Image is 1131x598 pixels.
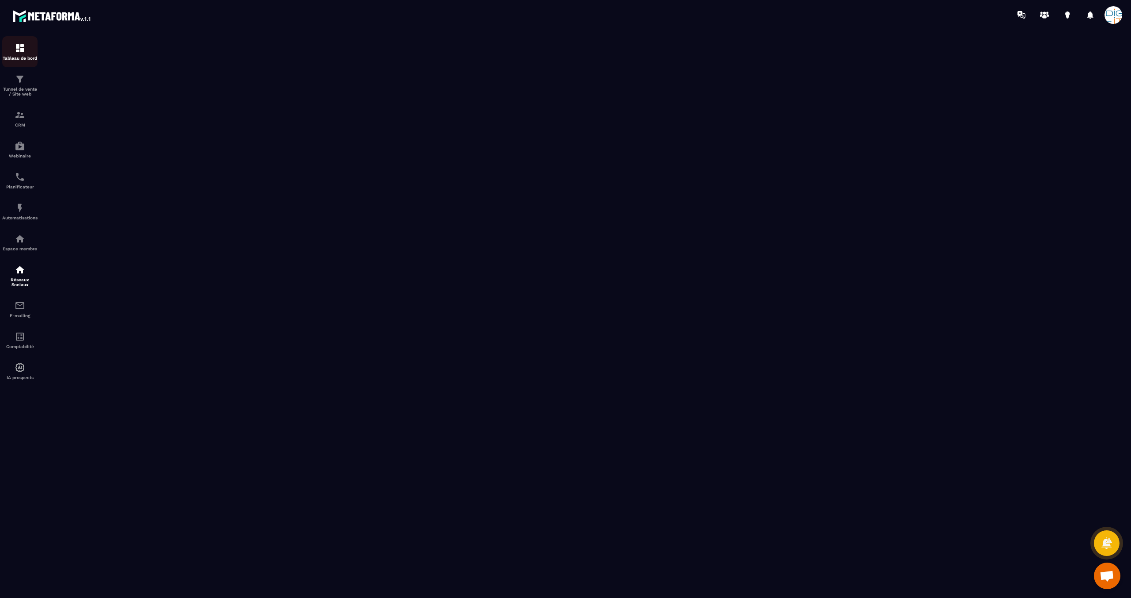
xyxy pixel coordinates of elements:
[15,141,25,151] img: automations
[2,153,38,158] p: Webinaire
[2,134,38,165] a: automationsautomationsWebinaire
[2,184,38,189] p: Planificateur
[1094,563,1120,589] a: Ouvrir le chat
[2,123,38,127] p: CRM
[15,234,25,244] img: automations
[2,325,38,356] a: accountantaccountantComptabilité
[2,246,38,251] p: Espace membre
[15,172,25,182] img: scheduler
[15,110,25,120] img: formation
[2,36,38,67] a: formationformationTableau de bord
[2,258,38,294] a: social-networksocial-networkRéseaux Sociaux
[15,264,25,275] img: social-network
[2,87,38,96] p: Tunnel de vente / Site web
[2,196,38,227] a: automationsautomationsAutomatisations
[15,74,25,84] img: formation
[2,294,38,325] a: emailemailE-mailing
[2,215,38,220] p: Automatisations
[2,227,38,258] a: automationsautomationsEspace membre
[2,375,38,380] p: IA prospects
[12,8,92,24] img: logo
[15,362,25,373] img: automations
[15,331,25,342] img: accountant
[2,56,38,61] p: Tableau de bord
[2,67,38,103] a: formationformationTunnel de vente / Site web
[2,103,38,134] a: formationformationCRM
[2,277,38,287] p: Réseaux Sociaux
[15,43,25,54] img: formation
[2,313,38,318] p: E-mailing
[2,165,38,196] a: schedulerschedulerPlanificateur
[15,300,25,311] img: email
[2,344,38,349] p: Comptabilité
[15,203,25,213] img: automations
